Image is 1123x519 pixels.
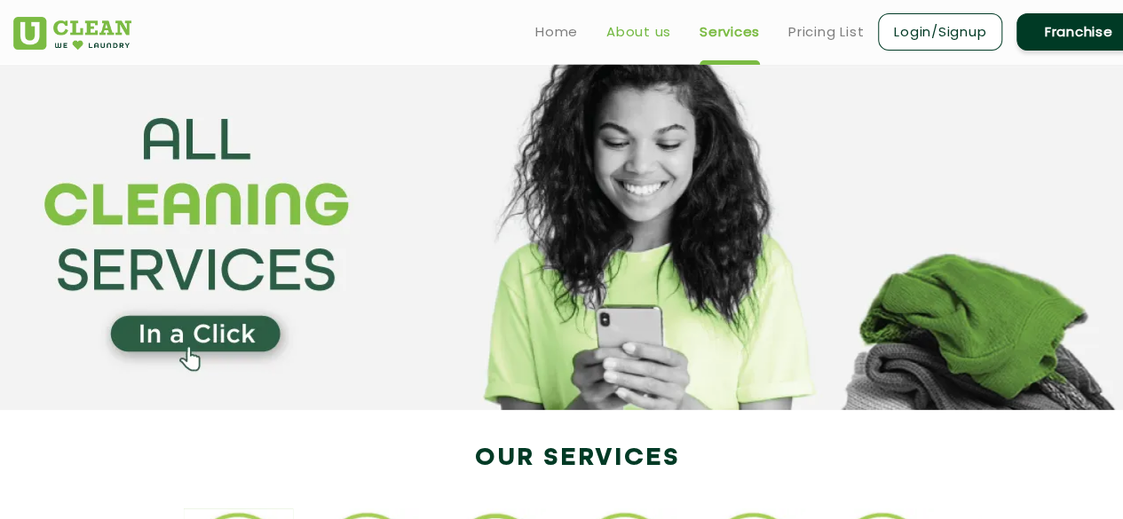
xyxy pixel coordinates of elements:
[878,13,1002,51] a: Login/Signup
[700,21,760,43] a: Services
[13,17,131,50] img: UClean Laundry and Dry Cleaning
[535,21,578,43] a: Home
[606,21,671,43] a: About us
[788,21,864,43] a: Pricing List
